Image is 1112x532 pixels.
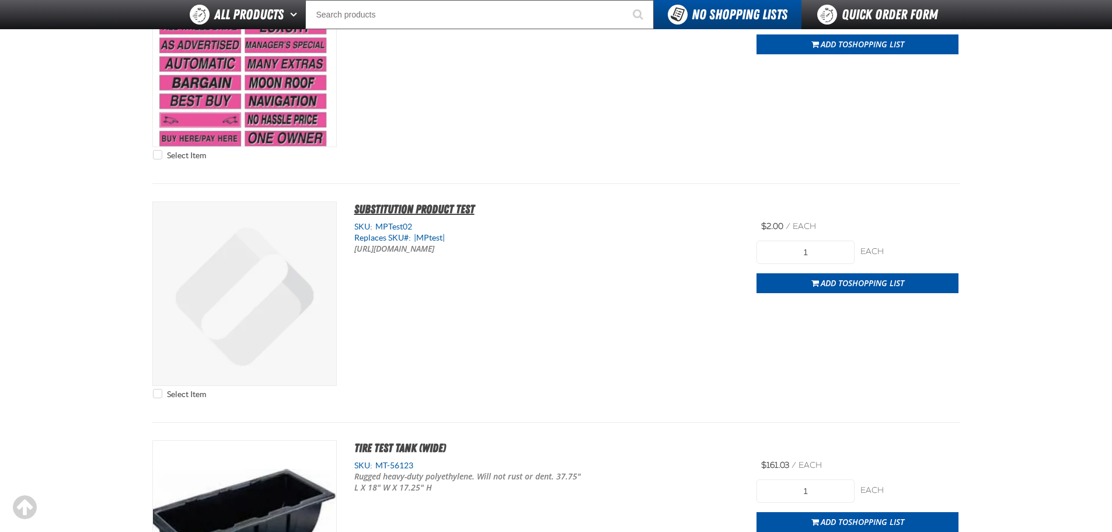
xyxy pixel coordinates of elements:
span: MT-56123 [372,461,413,470]
span: each [799,460,822,470]
button: Add toShopping List [757,273,958,293]
label: Select Item [153,150,206,161]
span: $2.00 [761,221,783,231]
span: Shopping List [848,516,904,527]
p: [URL][DOMAIN_NAME] [354,244,585,255]
div: Replaces SKU#: [354,232,740,244]
span: / [786,221,790,231]
div: each [860,485,958,496]
span: No Shopping Lists [692,6,787,23]
button: Add toShopping List [757,34,958,54]
a: Substitution Product Test [354,202,475,216]
div: each [860,246,958,258]
span: Add to [821,516,904,527]
a: View Details of the Substitution Product Test [153,202,336,385]
span: Shopping List [848,39,904,50]
label: Select Item [153,389,206,400]
span: Shopping List [848,277,904,288]
span: |MPtest| [411,233,445,242]
div: SKU: [354,460,740,471]
span: $161.03 [761,460,789,470]
span: All Products [214,4,284,25]
span: MPTest02 [372,222,412,231]
a: Tire Test Tank (Wide) [354,441,446,455]
p: Rugged heavy-duty polyethylene. Will not rust or dent. 37.75" L X 18" W X 17.25" H [354,471,585,493]
span: / [792,460,796,470]
button: Add toShopping List [757,512,958,532]
div: Scroll to the top [12,495,37,520]
input: Select Item [153,389,162,398]
div: SKU: [354,221,740,232]
input: Product Quantity [757,241,855,264]
img: Substitution Product Test [153,202,336,385]
input: Select Item [153,150,162,159]
input: Product Quantity [757,479,855,503]
span: Add to [821,39,904,50]
span: Add to [821,277,904,288]
span: each [793,221,816,231]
